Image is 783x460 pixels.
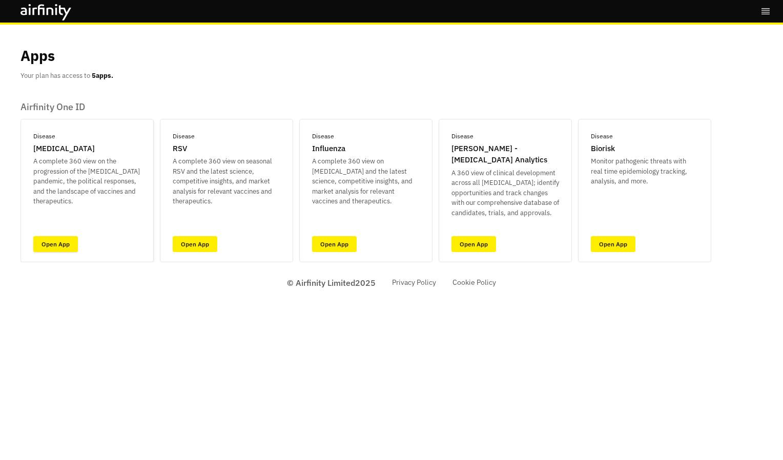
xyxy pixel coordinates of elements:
[312,143,345,155] p: Influenza
[452,277,496,288] a: Cookie Policy
[20,71,113,81] p: Your plan has access to
[312,236,357,252] a: Open App
[451,132,473,141] p: Disease
[33,236,78,252] a: Open App
[312,156,420,206] p: A complete 360 view on [MEDICAL_DATA] and the latest science, competitive insights, and market an...
[173,143,187,155] p: RSV
[451,236,496,252] a: Open App
[591,156,698,186] p: Monitor pathogenic threats with real time epidemiology tracking, analysis, and more.
[33,143,95,155] p: [MEDICAL_DATA]
[20,45,55,67] p: Apps
[392,277,436,288] a: Privacy Policy
[33,132,55,141] p: Disease
[591,236,635,252] a: Open App
[451,168,559,218] p: A 360 view of clinical development across all [MEDICAL_DATA]; identify opportunities and track ch...
[287,277,376,289] p: © Airfinity Limited 2025
[20,101,711,113] p: Airfinity One ID
[312,132,334,141] p: Disease
[591,132,613,141] p: Disease
[173,236,217,252] a: Open App
[173,156,280,206] p: A complete 360 view on seasonal RSV and the latest science, competitive insights, and market anal...
[92,71,113,80] b: 5 apps.
[591,143,615,155] p: Biorisk
[33,156,141,206] p: A complete 360 view on the progression of the [MEDICAL_DATA] pandemic, the political responses, a...
[451,143,559,166] p: [PERSON_NAME] - [MEDICAL_DATA] Analytics
[173,132,195,141] p: Disease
